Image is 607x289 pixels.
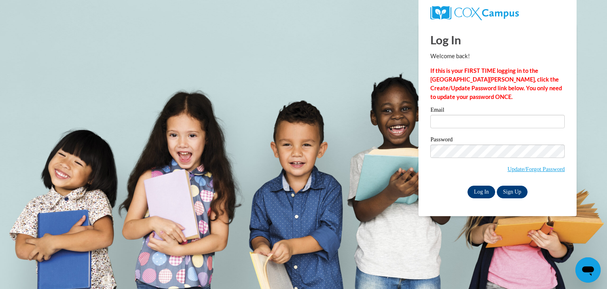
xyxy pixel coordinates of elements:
[430,52,565,61] p: Welcome back!
[430,137,565,144] label: Password
[468,186,495,198] input: Log In
[430,67,562,100] strong: If this is your FIRST TIME logging in to the [GEOGRAPHIC_DATA][PERSON_NAME], click the Create/Upd...
[430,32,565,48] h1: Log In
[430,6,565,20] a: COX Campus
[497,186,528,198] a: Sign Up
[575,257,601,283] iframe: Button to launch messaging window
[507,166,565,172] a: Update/Forgot Password
[430,107,565,115] label: Email
[430,6,519,20] img: COX Campus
